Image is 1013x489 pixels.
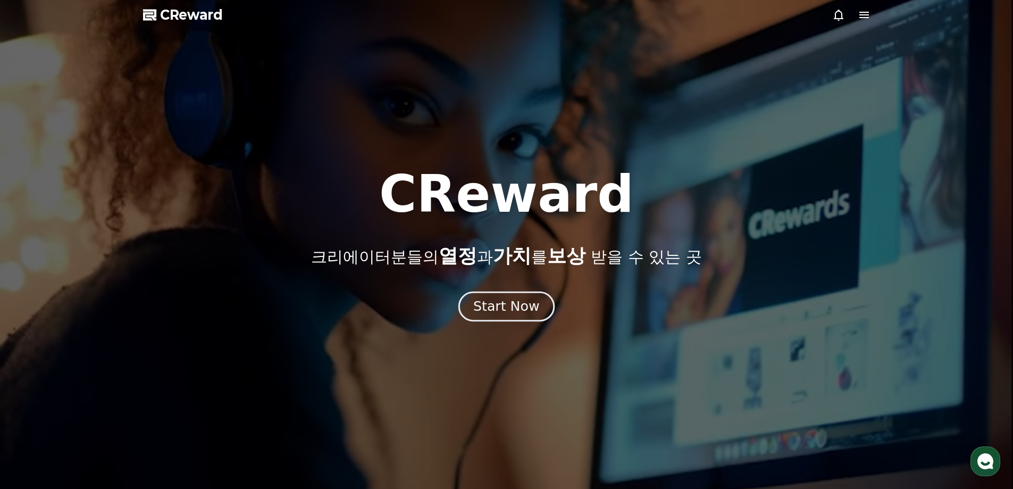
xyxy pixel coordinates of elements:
h1: CReward [379,169,634,220]
span: 홈 [34,353,40,362]
span: 열정 [439,245,477,267]
a: 설정 [137,337,204,364]
a: Start Now [461,303,552,313]
span: 대화 [97,354,110,362]
button: Start Now [458,291,555,321]
a: 홈 [3,337,70,364]
span: 보상 [547,245,585,267]
a: 대화 [70,337,137,364]
div: Start Now [473,297,539,316]
p: 크리에이터분들의 과 를 받을 수 있는 곳 [311,245,701,267]
a: CReward [143,6,223,23]
span: CReward [160,6,223,23]
span: 설정 [164,353,177,362]
span: 가치 [493,245,531,267]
